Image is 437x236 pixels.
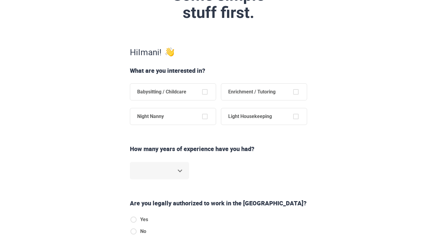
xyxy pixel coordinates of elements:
[140,216,148,223] span: Yes
[221,108,279,125] span: Light Housekeeping
[130,162,189,179] div: ​
[130,83,194,100] span: Babysitting / Childcare
[221,83,283,100] span: Enrichment / Tutoring
[165,47,174,56] img: undo
[127,145,310,153] div: How many years of experience have you had ?
[130,108,171,125] span: Night Nanny
[127,46,310,58] div: Hi Imani !
[127,199,310,208] div: Are you legally authorized to work in the [GEOGRAPHIC_DATA]?
[140,228,146,235] span: No
[127,66,310,75] div: What are you interested in?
